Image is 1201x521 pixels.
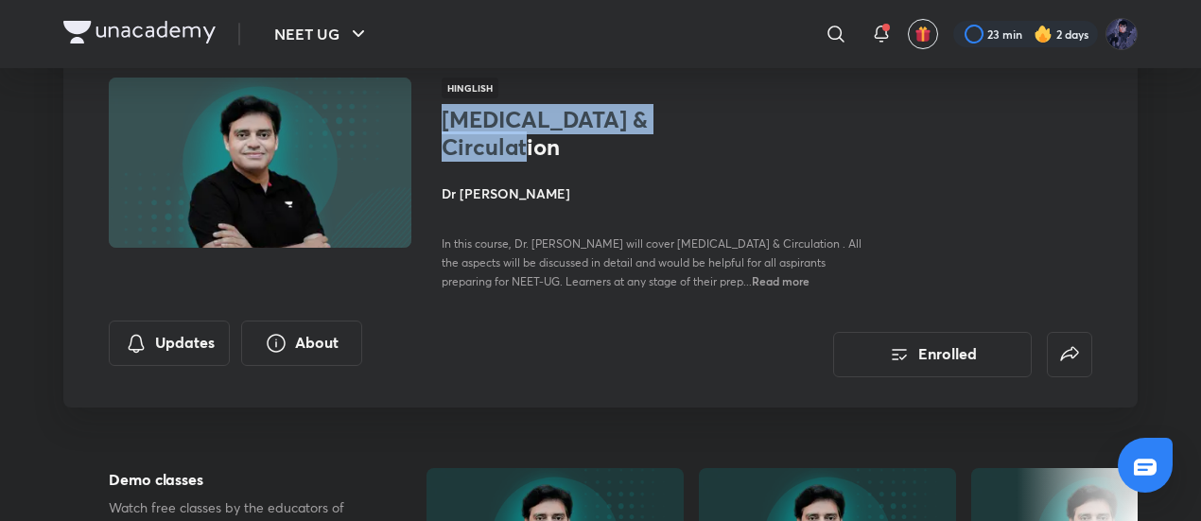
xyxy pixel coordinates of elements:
[109,468,366,491] h5: Demo classes
[752,273,809,288] span: Read more
[908,19,938,49] button: avatar
[109,321,230,366] button: Updates
[63,21,216,43] img: Company Logo
[1105,18,1138,50] img: Mayank Singh
[442,78,498,98] span: Hinglish
[63,21,216,48] a: Company Logo
[1047,332,1092,377] button: false
[106,76,414,250] img: Thumbnail
[914,26,931,43] img: avatar
[833,332,1032,377] button: Enrolled
[241,321,362,366] button: About
[442,106,751,161] h1: [MEDICAL_DATA] & Circulation
[442,183,865,203] h4: Dr [PERSON_NAME]
[1034,25,1053,43] img: streak
[442,236,862,288] span: In this course, Dr. [PERSON_NAME] will cover [MEDICAL_DATA] & Circulation . All the aspects will ...
[263,15,381,53] button: NEET UG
